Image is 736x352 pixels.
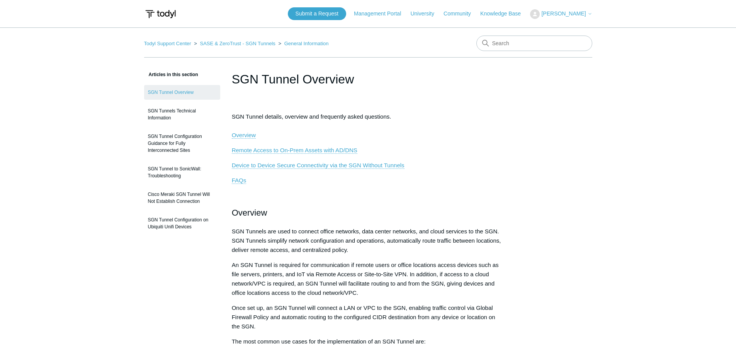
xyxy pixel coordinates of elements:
[232,162,405,169] a: Device to Device Secure Connectivity via the SGN Without Tunnels
[288,7,346,20] a: Submit a Request
[232,338,426,345] span: The most common use cases for the implementation of an SGN Tunnel are:
[232,304,495,330] span: Once set up, an SGN Tunnel will connect a LAN or VPC to the SGN, enabling traffic control via Glo...
[144,187,220,209] a: Cisco Meraki SGN Tunnel Will Not Establish Connection
[232,113,391,139] span: SGN Tunnel details, overview and frequently asked questions.
[232,262,499,296] span: An SGN Tunnel is required for communication if remote users or office locations access devices su...
[144,7,177,21] img: Todyl Support Center Help Center home page
[144,41,191,46] a: Todyl Support Center
[277,41,328,46] li: General Information
[144,104,220,125] a: SGN Tunnels Technical Information
[144,85,220,100] a: SGN Tunnel Overview
[232,228,501,253] span: SGN Tunnels are used to connect office networks, data center networks, and cloud services to the ...
[144,72,198,77] span: Articles in this section
[530,9,592,19] button: [PERSON_NAME]
[444,10,479,18] a: Community
[144,41,193,46] li: Todyl Support Center
[232,70,505,88] h1: SGN Tunnel Overview
[232,132,256,139] a: Overview
[232,177,246,184] a: FAQs
[354,10,409,18] a: Management Portal
[232,177,246,184] span: FAQs
[192,41,277,46] li: SASE & ZeroTrust - SGN Tunnels
[232,147,357,154] a: Remote Access to On-Prem Assets with AD/DNS
[284,41,329,46] a: General Information
[144,129,220,158] a: SGN Tunnel Configuration Guidance for Fully Interconnected Sites
[541,10,586,17] span: [PERSON_NAME]
[480,10,529,18] a: Knowledge Base
[200,41,275,46] a: SASE & ZeroTrust - SGN Tunnels
[232,208,267,218] span: Overview
[144,162,220,183] a: SGN Tunnel to SonicWall: Troubleshooting
[410,10,442,18] a: University
[476,36,592,51] input: Search
[144,213,220,234] a: SGN Tunnel Configuration on Ubiquiti Unifi Devices
[232,162,405,168] span: Device to Device Secure Connectivity via the SGN Without Tunnels
[232,147,357,153] span: Remote Access to On-Prem Assets with AD/DNS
